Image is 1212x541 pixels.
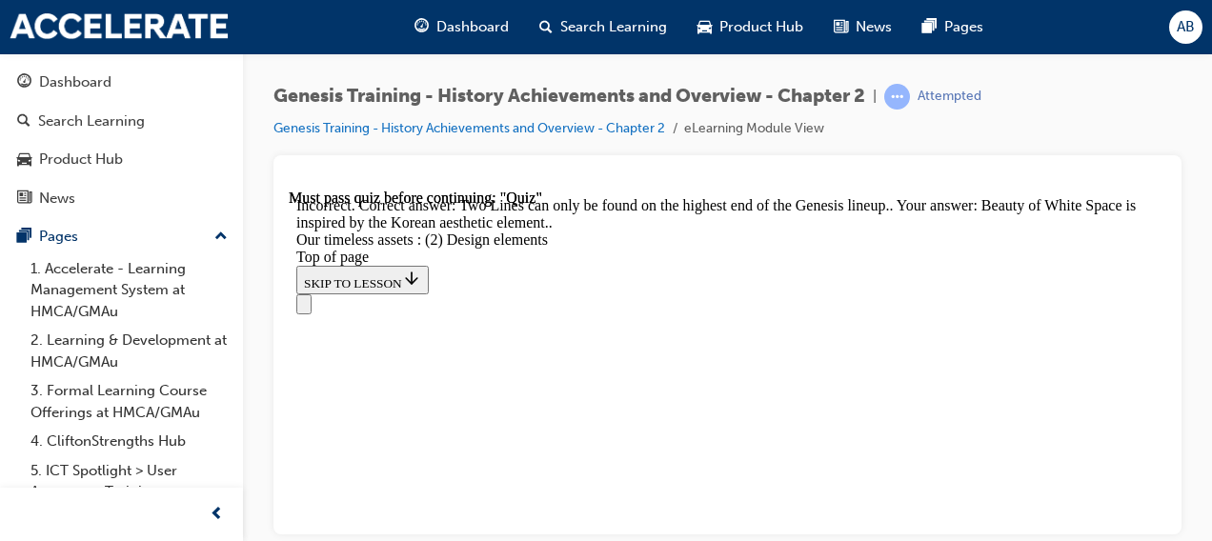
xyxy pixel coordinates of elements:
div: Search Learning [38,110,145,132]
a: Product Hub [8,142,235,177]
span: AB [1177,16,1195,38]
a: 3. Formal Learning Course Offerings at HMCA/GMAu [23,376,235,427]
a: 4. CliftonStrengths Hub [23,427,235,456]
button: Pages [8,219,235,254]
span: search-icon [17,113,30,130]
a: News [8,181,235,216]
button: Open navigation menu [8,105,23,125]
span: Dashboard [436,16,509,38]
span: Search Learning [560,16,667,38]
a: news-iconNews [818,8,907,47]
a: car-iconProduct Hub [682,8,818,47]
div: Incorrect. Correct answer: Two Lines can only be found on the highest end of the Genesis lineup..... [8,8,870,42]
img: accelerate-hmca [10,13,229,40]
span: | [873,86,877,108]
div: Pages [39,226,78,248]
span: guage-icon [17,74,31,91]
span: news-icon [834,15,848,39]
button: SKIP TO LESSON [8,76,140,105]
span: prev-icon [210,503,224,527]
span: Pages [944,16,983,38]
span: pages-icon [17,229,31,246]
span: guage-icon [414,15,429,39]
span: learningRecordVerb_ATTEMPT-icon [884,84,910,110]
a: guage-iconDashboard [399,8,524,47]
div: Top of page [8,59,870,76]
a: 5. ICT Spotlight > User Awareness Training [23,456,235,507]
span: car-icon [697,15,712,39]
div: News [39,188,75,210]
div: Product Hub [39,149,123,170]
span: Product Hub [719,16,803,38]
a: 1. Accelerate - Learning Management System at HMCA/GMAu [23,254,235,327]
a: 2. Learning & Development at HMCA/GMAu [23,326,235,376]
div: Dashboard [39,71,111,93]
span: Genesis Training - History Achievements and Overview - Chapter 2 [273,86,865,108]
button: DashboardSearch LearningProduct HubNews [8,61,235,219]
span: News [856,16,892,38]
div: Our timeless assets : (2) Design elements [8,42,870,59]
span: news-icon [17,190,31,208]
button: AB [1169,10,1202,44]
span: up-icon [214,225,228,250]
a: Dashboard [8,65,235,100]
a: pages-iconPages [907,8,999,47]
li: eLearning Module View [684,118,824,140]
span: search-icon [539,15,553,39]
a: search-iconSearch Learning [524,8,682,47]
a: Search Learning [8,104,235,139]
span: pages-icon [922,15,937,39]
a: Genesis Training - History Achievements and Overview - Chapter 2 [273,120,665,136]
div: Attempted [918,88,981,106]
span: car-icon [17,151,31,169]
